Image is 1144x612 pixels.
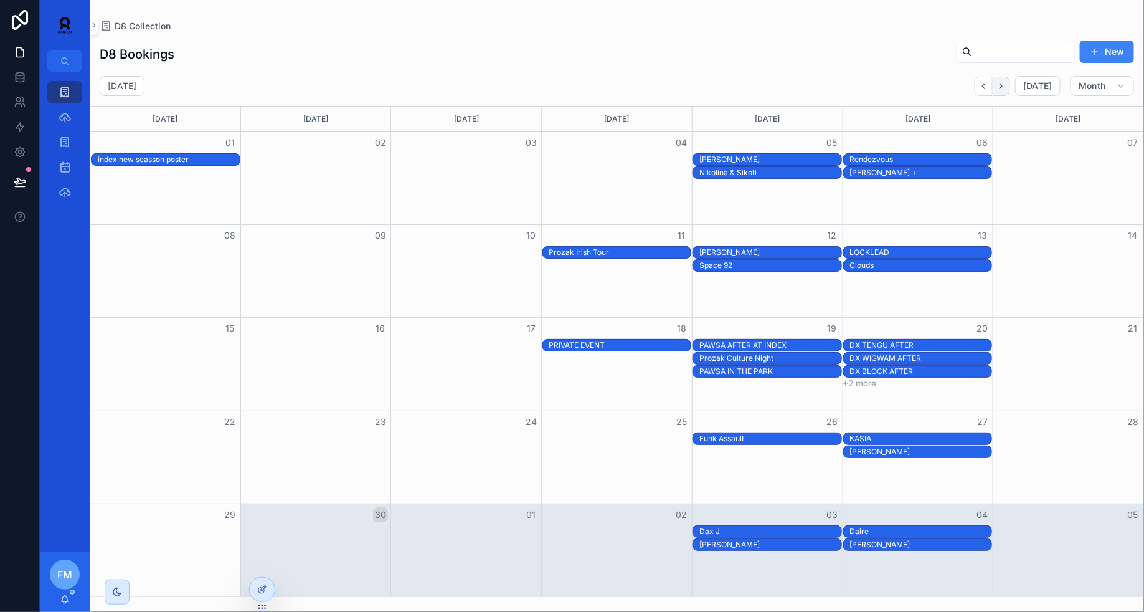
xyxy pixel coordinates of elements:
[100,45,174,63] h1: D8 Bookings
[850,434,992,444] div: KASIA
[674,507,689,522] button: 02
[699,247,841,257] div: [PERSON_NAME]
[825,135,839,150] button: 05
[850,247,992,257] div: LOCKLEAD
[975,228,990,243] button: 13
[850,446,992,457] div: Dom Whiting
[699,353,841,363] div: Prozak Culture Night
[699,167,841,178] div: Nikolina & Sikoti
[524,414,539,429] button: 24
[223,228,238,243] button: 08
[108,80,136,92] h2: [DATE]
[373,414,388,429] button: 23
[243,107,389,131] div: [DATE]
[1125,414,1140,429] button: 28
[1080,41,1134,63] button: New
[50,15,80,35] img: App logo
[975,321,990,336] button: 20
[699,540,841,550] div: [PERSON_NAME]
[57,567,72,582] span: FM
[699,433,841,444] div: Funk Assault
[825,507,839,522] button: 03
[223,135,238,150] button: 01
[699,261,841,270] div: Space 92
[98,155,240,165] div: index new seasson poster
[850,366,992,377] div: DX BLOCK AFTER
[850,353,992,363] div: DX WIGWAM AFTER
[223,321,238,336] button: 15
[223,414,238,429] button: 22
[92,107,239,131] div: [DATE]
[223,507,238,522] button: 29
[674,228,689,243] button: 11
[524,507,539,522] button: 01
[699,527,841,537] div: Dax J
[975,77,993,96] button: Back
[549,247,691,258] div: Prozak Irish Tour
[549,340,691,351] div: PRIVATE EVENT
[699,154,841,165] div: Fatima Hajji
[850,247,992,258] div: LOCKLEAD
[674,414,689,429] button: 25
[549,247,691,257] div: Prozak Irish Tour
[373,321,388,336] button: 16
[699,247,841,258] div: SOSA
[699,366,841,377] div: PAWSA IN THE PARK
[699,366,841,376] div: PAWSA IN THE PARK
[975,507,990,522] button: 04
[694,107,841,131] div: [DATE]
[699,539,841,550] div: Paul Van Dyk
[699,155,841,165] div: [PERSON_NAME]
[850,539,992,550] div: Yousuke Yukimatsu
[373,228,388,243] button: 09
[850,540,992,550] div: [PERSON_NAME]
[699,168,841,178] div: Nikolina & Sikoti
[699,434,841,444] div: Funk Assault
[699,353,841,364] div: Prozak Culture Night
[40,72,90,219] div: scrollable content
[850,260,992,271] div: Clouds
[524,228,539,243] button: 10
[90,106,1144,597] div: Month View
[699,340,841,351] div: PAWSA AFTER AT INDEX
[373,507,388,522] button: 30
[544,107,690,131] div: [DATE]
[850,155,992,165] div: Rendezvous
[1125,228,1140,243] button: 14
[549,340,691,350] div: PRIVATE EVENT
[825,414,839,429] button: 26
[115,20,171,32] span: D8 Collection
[1015,76,1061,96] button: [DATE]
[850,168,992,178] div: [PERSON_NAME] +
[975,135,990,150] button: 06
[850,353,992,364] div: DX WIGWAM AFTER
[850,433,992,444] div: KASIA
[1079,80,1106,92] span: Month
[98,154,240,165] div: index new seasson poster
[995,107,1142,131] div: [DATE]
[699,526,841,537] div: Dax J
[993,77,1010,96] button: Next
[674,321,689,336] button: 18
[373,135,388,150] button: 02
[825,228,839,243] button: 12
[393,107,539,131] div: [DATE]
[1125,507,1140,522] button: 05
[850,261,992,270] div: Clouds
[975,414,990,429] button: 27
[850,447,992,457] div: [PERSON_NAME]
[1125,135,1140,150] button: 07
[850,167,992,178] div: Omar +
[850,526,992,537] div: Daire
[699,260,841,271] div: Space 92
[850,340,992,351] div: DX TENGU AFTER
[524,321,539,336] button: 17
[524,135,539,150] button: 03
[825,321,839,336] button: 19
[850,527,992,537] div: Daire
[843,378,877,388] button: +2 more
[850,340,992,350] div: DX TENGU AFTER
[850,366,992,376] div: DX BLOCK AFTER
[845,107,991,131] div: [DATE]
